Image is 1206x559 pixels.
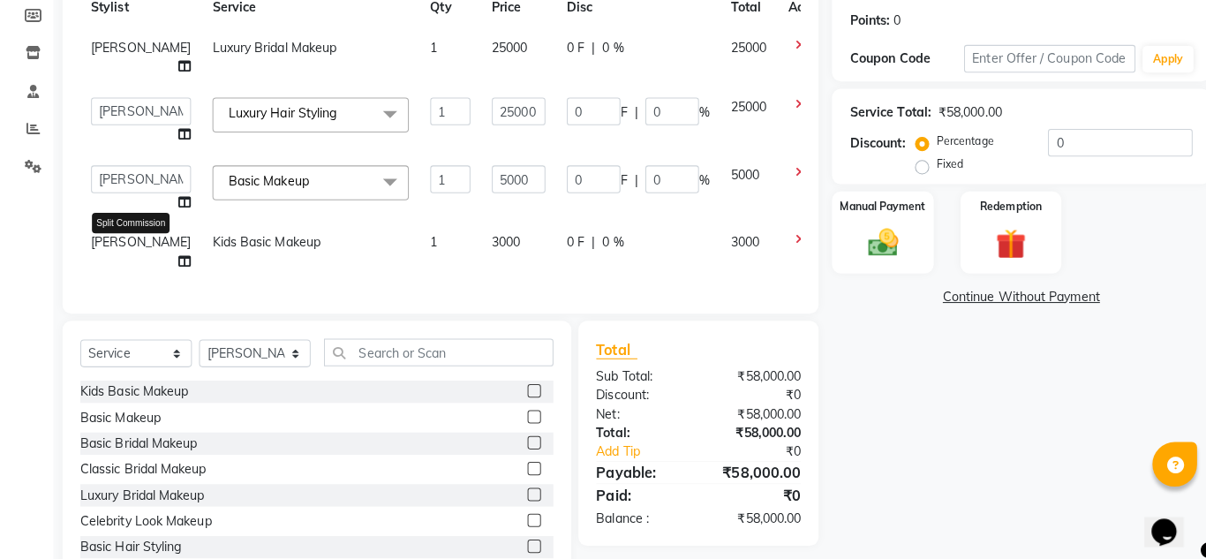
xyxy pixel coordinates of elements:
div: Total: [577,419,691,437]
span: | [585,230,589,249]
div: ₹58,000.00 [691,419,806,437]
div: Service Total: [840,102,921,120]
span: 0 % [596,38,617,57]
div: ₹58,000.00 [691,457,806,478]
input: Enter Offer / Coupon Code [953,44,1123,72]
div: Basic Makeup [79,404,159,422]
span: Kids Basic Makeup [210,231,317,247]
div: Paid: [577,479,691,500]
div: Balance : [577,503,691,522]
a: x [333,103,341,119]
div: Discount: [577,381,691,400]
div: ₹58,000.00 [691,400,806,419]
div: Classic Bridal Makeup [79,455,204,473]
span: 25000 [723,97,758,113]
div: ₹0 [691,479,806,500]
label: Percentage [926,132,983,147]
div: Coupon Code [840,49,953,67]
div: Net: [577,400,691,419]
span: Luxury Bridal Makeup [210,39,333,55]
span: Luxury Hair Styling [226,103,333,119]
label: Manual Payment [831,196,916,212]
span: | [628,102,631,120]
span: 25000 [486,39,522,55]
span: | [628,169,631,187]
span: F [614,169,621,187]
div: ₹0 [710,437,805,456]
div: Kids Basic Makeup [79,378,186,397]
span: 5000 [723,164,751,180]
span: % [691,169,702,187]
input: Search or Scan [320,335,547,362]
div: Luxury Bridal Makeup [79,480,202,499]
div: Sub Total: [577,363,691,381]
div: Points: [840,11,880,29]
a: Add Tip [577,437,710,456]
div: Basic Bridal Makeup [79,429,195,448]
span: | [585,38,589,57]
span: Basic Makeup [226,170,305,186]
label: Redemption [969,196,1030,212]
span: % [691,102,702,120]
span: F [614,102,621,120]
span: [PERSON_NAME] [90,231,189,247]
span: 3000 [486,231,515,247]
div: Split Commission [91,210,168,230]
span: Total [590,336,630,355]
div: ₹0 [691,381,806,400]
div: Basic Hair Styling [79,532,179,550]
div: Celebrity Look Makeup [79,506,209,525]
span: 0 F [561,38,578,57]
div: Discount: [840,132,895,151]
a: Continue Without Payment [826,284,1194,303]
span: [PERSON_NAME] [90,39,189,55]
span: 25000 [723,39,758,55]
div: Payable: [577,457,691,478]
span: 1 [426,39,433,55]
img: _gift.svg [976,223,1024,260]
label: Fixed [926,155,953,170]
button: Apply [1130,45,1180,72]
span: 1 [426,231,433,247]
iframe: chat widget [1132,488,1188,541]
span: 3000 [723,231,751,247]
span: 0 F [561,230,578,249]
a: x [305,170,313,186]
div: 0 [884,11,891,29]
div: ₹58,000.00 [691,363,806,381]
div: ₹58,000.00 [928,102,991,120]
img: _cash.svg [849,223,898,257]
span: 0 % [596,230,617,249]
div: ₹58,000.00 [691,503,806,522]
